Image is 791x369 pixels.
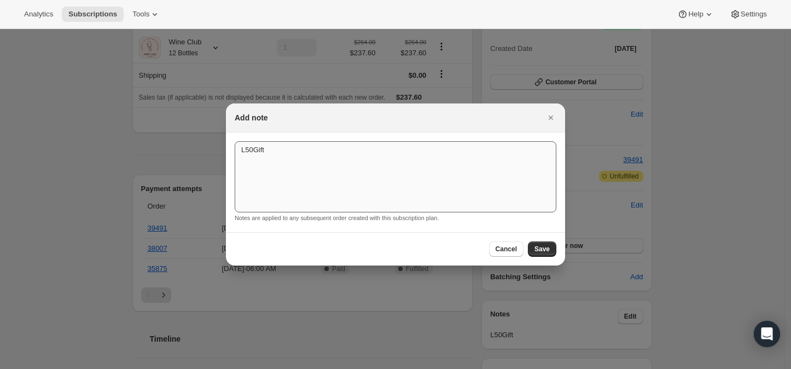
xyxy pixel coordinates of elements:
[534,245,550,253] span: Save
[754,321,780,347] div: Open Intercom Messenger
[543,110,559,125] button: Close
[489,241,524,257] button: Cancel
[723,7,773,22] button: Settings
[671,7,720,22] button: Help
[24,10,53,19] span: Analytics
[126,7,167,22] button: Tools
[18,7,60,22] button: Analytics
[68,10,117,19] span: Subscriptions
[496,245,517,253] span: Cancel
[528,241,556,257] button: Save
[235,141,556,212] textarea: L50Gift
[62,7,124,22] button: Subscriptions
[741,10,767,19] span: Settings
[235,112,268,123] h2: Add note
[688,10,703,19] span: Help
[132,10,149,19] span: Tools
[235,215,439,221] small: Notes are applied to any subsequent order created with this subscription plan.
